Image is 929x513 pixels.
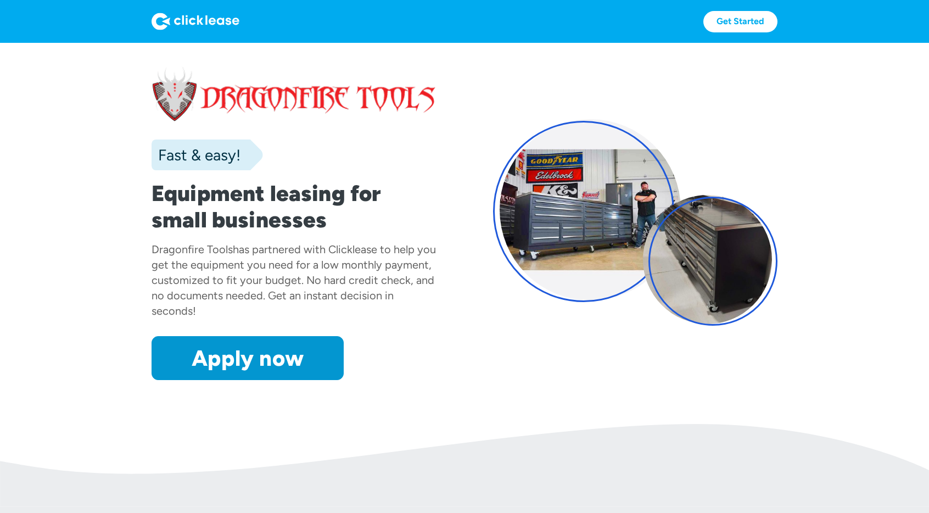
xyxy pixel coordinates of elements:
[703,11,777,32] a: Get Started
[152,180,436,233] h1: Equipment leasing for small businesses
[152,243,233,256] div: Dragonfire Tools
[152,144,240,166] div: Fast & easy!
[152,243,436,317] div: has partnered with Clicklease to help you get the equipment you need for a low monthly payment, c...
[152,336,344,380] a: Apply now
[152,13,239,30] img: Logo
